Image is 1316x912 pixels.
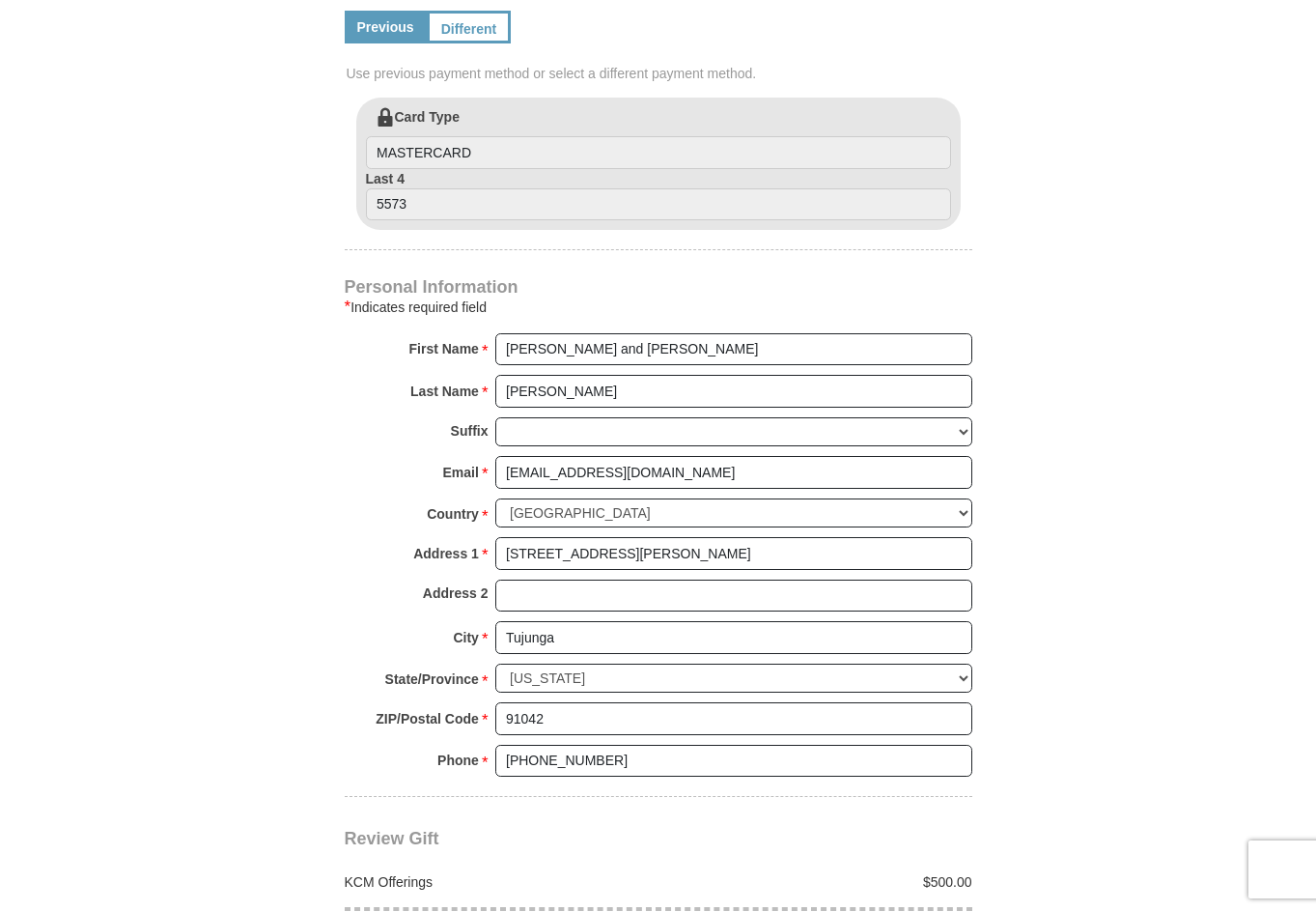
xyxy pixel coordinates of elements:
div: Indicates required field [345,296,972,319]
label: Last 4 [366,169,951,221]
input: Card Type [366,136,951,169]
h4: Personal Information [345,279,972,295]
strong: State/Province [385,666,479,693]
strong: ZIP/Postal Code [376,705,479,732]
a: Previous [345,11,427,43]
label: Card Type [366,107,951,169]
strong: Last Name [410,378,479,405]
span: Use previous payment method or select a different payment method. [347,64,974,83]
strong: Suffix [451,417,489,444]
strong: City [453,624,478,651]
strong: Email [443,459,479,486]
input: Last 4 [366,188,951,221]
strong: Address 2 [423,580,489,607]
div: KCM Offerings [334,872,658,892]
strong: Country [427,500,479,527]
div: $500.00 [658,872,983,892]
a: Different [427,11,512,43]
strong: Phone [437,747,479,774]
strong: Address 1 [413,540,479,567]
span: Review Gift [345,829,439,848]
strong: First Name [409,335,479,362]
